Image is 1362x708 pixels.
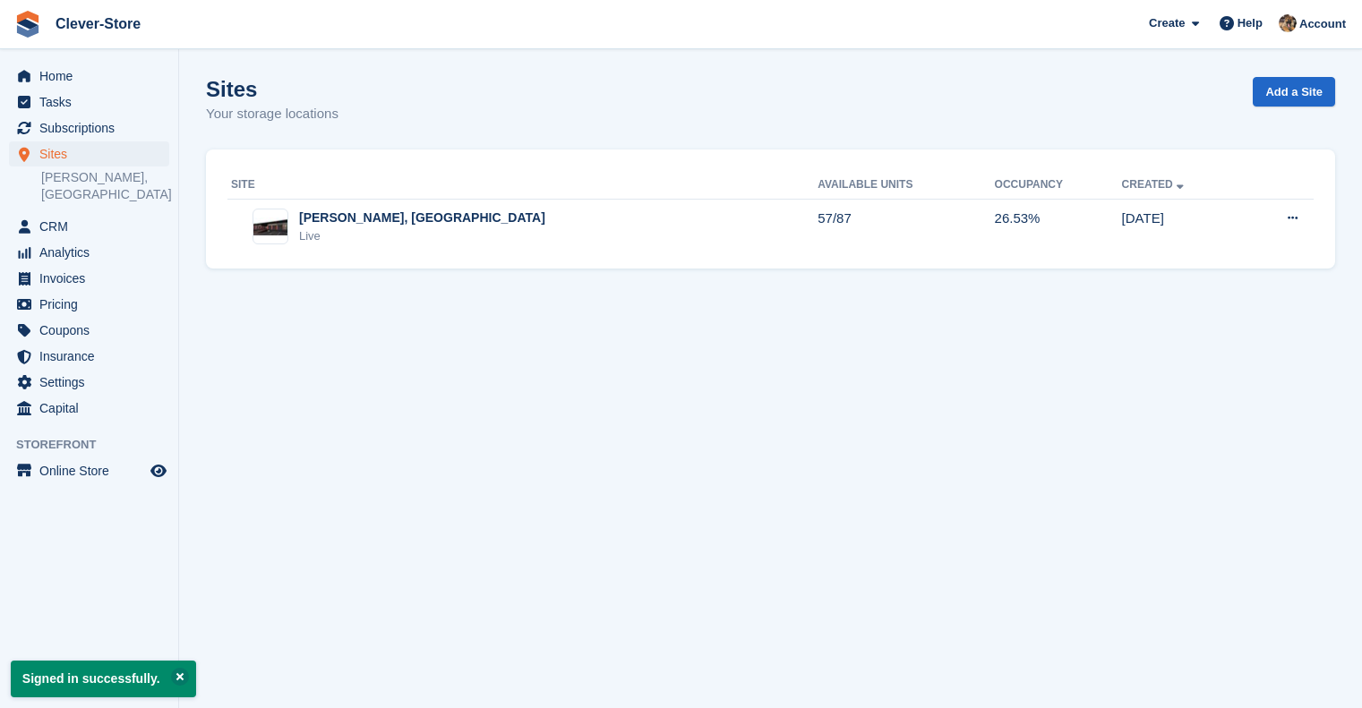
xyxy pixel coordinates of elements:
[1122,178,1187,191] a: Created
[1238,14,1263,32] span: Help
[39,266,147,291] span: Invoices
[9,115,169,141] a: menu
[299,209,545,227] div: [PERSON_NAME], [GEOGRAPHIC_DATA]
[995,199,1122,254] td: 26.53%
[9,266,169,291] a: menu
[48,9,148,38] a: Clever-Store
[9,240,169,265] a: menu
[227,171,818,200] th: Site
[9,344,169,369] a: menu
[39,396,147,421] span: Capital
[16,436,178,454] span: Storefront
[9,458,169,483] a: menu
[39,214,147,239] span: CRM
[253,218,287,235] img: Image of Hamilton, Lanarkshire site
[9,141,169,166] a: menu
[818,199,994,254] td: 57/87
[39,240,147,265] span: Analytics
[39,115,147,141] span: Subscriptions
[1149,14,1185,32] span: Create
[206,77,338,101] h1: Sites
[995,171,1122,200] th: Occupancy
[9,318,169,343] a: menu
[299,227,545,245] div: Live
[9,214,169,239] a: menu
[39,318,147,343] span: Coupons
[9,292,169,317] a: menu
[9,64,169,89] a: menu
[39,370,147,395] span: Settings
[39,141,147,166] span: Sites
[1253,77,1335,107] a: Add a Site
[39,90,147,115] span: Tasks
[14,11,41,38] img: stora-icon-8386f47178a22dfd0bd8f6a31ec36ba5ce8667c1dd55bd0f319d3a0aa187defe.svg
[206,104,338,124] p: Your storage locations
[39,64,147,89] span: Home
[39,344,147,369] span: Insurance
[1299,15,1346,33] span: Account
[1122,199,1244,254] td: [DATE]
[39,458,147,483] span: Online Store
[39,292,147,317] span: Pricing
[1279,14,1297,32] img: Andy Mackinnon
[148,460,169,482] a: Preview store
[9,90,169,115] a: menu
[41,169,169,203] a: [PERSON_NAME], [GEOGRAPHIC_DATA]
[9,370,169,395] a: menu
[9,396,169,421] a: menu
[11,661,196,697] p: Signed in successfully.
[818,171,994,200] th: Available Units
